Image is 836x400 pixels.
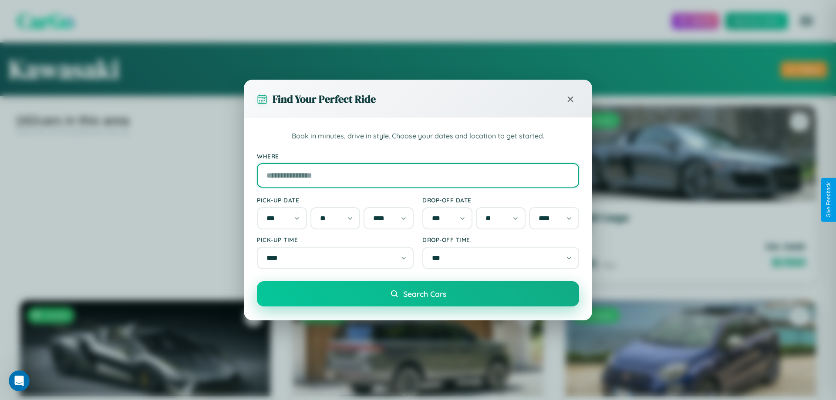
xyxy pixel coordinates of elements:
[257,152,579,160] label: Where
[257,131,579,142] p: Book in minutes, drive in style. Choose your dates and location to get started.
[257,281,579,306] button: Search Cars
[422,236,579,243] label: Drop-off Time
[273,92,376,106] h3: Find Your Perfect Ride
[403,289,446,299] span: Search Cars
[422,196,579,204] label: Drop-off Date
[257,236,414,243] label: Pick-up Time
[257,196,414,204] label: Pick-up Date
